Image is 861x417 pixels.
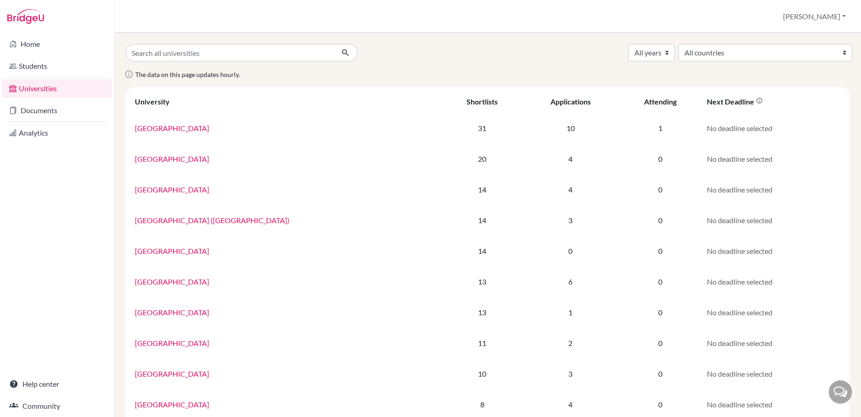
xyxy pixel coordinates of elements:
div: Applications [550,97,591,106]
span: No deadline selected [707,400,772,409]
td: 0 [619,174,702,205]
td: 0 [619,143,702,174]
a: [GEOGRAPHIC_DATA] [135,400,209,409]
td: 3 [522,358,619,389]
a: [GEOGRAPHIC_DATA] ([GEOGRAPHIC_DATA]) [135,216,289,225]
td: 0 [619,358,702,389]
td: 14 [442,205,522,236]
span: No deadline selected [707,247,772,255]
a: [GEOGRAPHIC_DATA] [135,185,209,194]
a: Community [2,397,112,415]
span: The data on this page updates hourly. [135,71,240,78]
div: Next deadline [707,97,763,106]
td: 3 [522,205,619,236]
td: 11 [442,328,522,358]
td: 13 [442,266,522,297]
td: 10 [522,113,619,143]
button: [PERSON_NAME] [779,8,850,25]
td: 0 [619,297,702,328]
td: 2 [522,328,619,358]
td: 13 [442,297,522,328]
span: No deadline selected [707,369,772,378]
td: 0 [522,236,619,266]
a: [GEOGRAPHIC_DATA] [135,124,209,132]
span: No deadline selected [707,277,772,286]
a: Students [2,57,112,75]
td: 0 [619,205,702,236]
th: University [129,91,442,113]
a: [GEOGRAPHIC_DATA] [135,339,209,347]
span: No deadline selected [707,308,772,317]
img: Bridge-U [7,9,44,24]
td: 10 [442,358,522,389]
span: No deadline selected [707,124,772,132]
a: [GEOGRAPHIC_DATA] [135,308,209,317]
td: 0 [619,236,702,266]
td: 4 [522,143,619,174]
a: [GEOGRAPHIC_DATA] [135,154,209,163]
td: 20 [442,143,522,174]
a: Home [2,35,112,53]
td: 31 [442,113,522,143]
td: 6 [522,266,619,297]
span: No deadline selected [707,185,772,194]
td: 0 [619,328,702,358]
span: No deadline selected [707,216,772,225]
a: [GEOGRAPHIC_DATA] [135,369,209,378]
span: No deadline selected [707,339,772,347]
a: Help center [2,375,112,393]
a: [GEOGRAPHIC_DATA] [135,277,209,286]
td: 14 [442,236,522,266]
div: Shortlists [467,97,498,106]
div: Attending [644,97,677,106]
td: 1 [619,113,702,143]
td: 1 [522,297,619,328]
a: [GEOGRAPHIC_DATA] [135,247,209,255]
td: 14 [442,174,522,205]
input: Search all universities [126,44,334,61]
a: Universities [2,79,112,98]
span: No deadline selected [707,154,772,163]
a: Documents [2,101,112,120]
a: Analytics [2,124,112,142]
td: 0 [619,266,702,297]
td: 4 [522,174,619,205]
